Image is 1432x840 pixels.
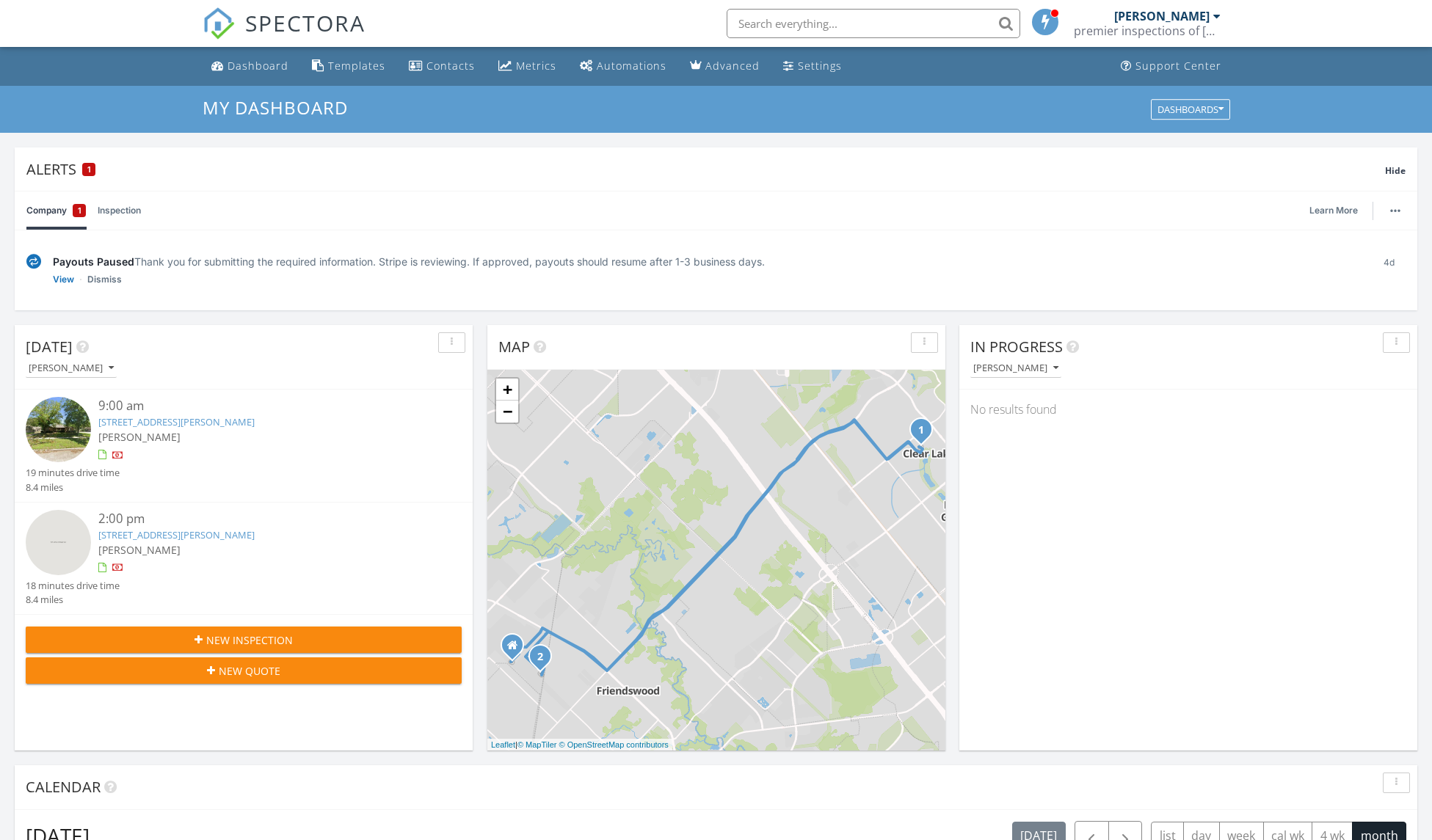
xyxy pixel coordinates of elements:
[219,663,280,679] span: New Quote
[26,359,117,379] button: [PERSON_NAME]
[1373,254,1406,287] div: 4d
[496,379,518,401] a: Zoom in
[959,390,1417,429] div: No results found
[328,59,385,73] div: Templates
[26,510,91,575] img: streetview
[516,59,556,73] div: Metrics
[98,191,141,230] a: Inspection
[206,53,294,80] a: Dashboard
[1151,99,1230,120] button: Dashboards
[26,777,101,797] span: Calendar
[921,429,930,438] div: 1406 Diana Ct, Houston, TX 77062
[512,645,521,654] div: 3817 Pine Lake Dr, Pearland TX 77581
[245,7,366,38] span: SPECTORA
[798,59,842,73] div: Settings
[53,272,74,287] a: View
[574,53,672,80] a: Automations (Basic)
[26,337,73,357] span: [DATE]
[98,510,426,528] div: 2:00 pm
[98,397,426,415] div: 9:00 am
[426,59,475,73] div: Contacts
[517,740,557,749] a: © MapTiler
[496,401,518,423] a: Zoom out
[26,397,462,494] a: 9:00 am [STREET_ADDRESS][PERSON_NAME] [PERSON_NAME] 19 minutes drive time 8.4 miles
[1074,23,1221,38] div: premier inspections of texas
[597,59,666,73] div: Automations
[26,466,120,480] div: 19 minutes drive time
[559,740,669,749] a: © OpenStreetMap contributors
[1135,59,1221,73] div: Support Center
[26,191,86,230] a: Company
[487,739,672,751] div: |
[203,7,235,40] img: The Best Home Inspection Software - Spectora
[87,272,122,287] a: Dismiss
[970,337,1063,357] span: In Progress
[918,426,924,436] i: 1
[87,164,91,175] span: 1
[537,652,543,662] i: 2
[29,363,114,373] div: [PERSON_NAME]
[228,59,288,73] div: Dashboard
[98,430,181,444] span: [PERSON_NAME]
[973,363,1058,373] div: [PERSON_NAME]
[1157,104,1224,114] div: Dashboards
[1390,209,1400,212] img: ellipsis-632cfdd7c38ec3a7d453.svg
[498,337,530,357] span: Map
[26,254,41,269] img: under-review-2fe708636b114a7f4b8d.svg
[26,593,120,607] div: 8.4 miles
[26,657,462,684] button: New Quote
[98,415,255,428] a: [STREET_ADDRESS][PERSON_NAME]
[727,9,1020,38] input: Search everything...
[206,632,293,648] span: New Inspection
[491,740,515,749] a: Leaflet
[26,510,462,607] a: 2:00 pm [STREET_ADDRESS][PERSON_NAME] [PERSON_NAME] 18 minutes drive time 8.4 miles
[53,255,134,268] span: Payouts Paused
[1385,164,1406,177] span: Hide
[53,254,1361,269] div: Thank you for submitting the required information. Stripe is reviewing. If approved, payouts shou...
[1309,203,1367,218] a: Learn More
[777,53,848,80] a: Settings
[98,528,255,541] a: [STREET_ADDRESS][PERSON_NAME]
[306,53,391,80] a: Templates
[1382,790,1417,825] iframe: Intercom live chat
[1114,9,1210,23] div: [PERSON_NAME]
[203,95,348,120] span: My Dashboard
[26,579,120,593] div: 18 minutes drive time
[403,53,481,80] a: Contacts
[705,59,760,73] div: Advanced
[78,203,81,218] span: 1
[98,543,181,557] span: [PERSON_NAME]
[26,481,120,494] div: 8.4 miles
[203,20,366,51] a: SPECTORA
[26,627,462,653] button: New Inspection
[493,53,562,80] a: Metrics
[684,53,766,80] a: Advanced
[970,359,1061,379] button: [PERSON_NAME]
[26,397,91,462] img: streetview
[26,159,1385,179] div: Alerts
[1115,53,1227,80] a: Support Center
[540,656,549,665] div: 3910 Kimberly Dr, Pearland, TX 77581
